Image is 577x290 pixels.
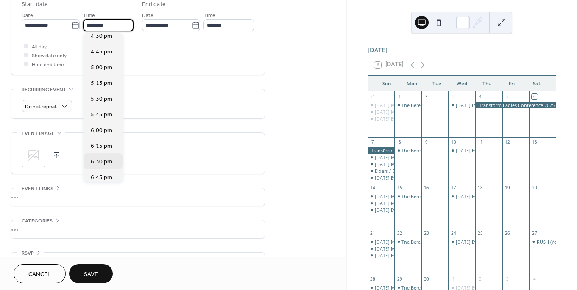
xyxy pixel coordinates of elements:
div: RUSH (Youth) [537,239,566,245]
div: Sunday Morning Bible Study [368,193,395,200]
div: 20 [532,185,538,191]
div: The Bereans Bible Study [394,239,421,245]
span: 6:00 pm [91,126,112,135]
div: Transform Ladies Conference 2025 [368,147,395,154]
div: ••• [11,253,265,270]
button: Save [69,264,113,283]
div: The Bereans [DEMOGRAPHIC_DATA] Study [401,239,494,245]
div: 29 [397,276,403,282]
div: [DATE] [368,45,556,55]
div: [DATE] Evening Worship [375,207,427,213]
div: Elders / Deacons Meeting [375,168,430,174]
div: 13 [532,139,538,145]
div: ••• [11,220,265,238]
div: [DATE] Evening Worship [375,175,427,181]
div: The Bereans [DEMOGRAPHIC_DATA] Study [401,193,494,200]
div: Wednesday Evening Worship [448,239,475,245]
span: Event image [22,129,55,138]
div: 31 [370,94,376,100]
div: The Bereans Bible Study [394,147,421,154]
button: Cancel [14,264,66,283]
span: Cancel [28,270,51,279]
span: Date [142,11,153,20]
div: Elders / Deacons Meeting [368,168,395,174]
div: [DATE] Evening Worship [456,239,508,245]
div: 28 [370,276,376,282]
div: 27 [532,231,538,237]
div: 6 [532,94,538,100]
div: 1 [451,276,457,282]
div: 8 [397,139,403,145]
span: Categories [22,217,53,225]
div: Sunday Morning Worship [368,200,395,206]
span: Event links [22,184,53,193]
span: Date [22,11,33,20]
div: Wednesday Evening Worship [448,147,475,154]
div: 15 [397,185,403,191]
div: Sunday Morning Worship [368,161,395,167]
div: [DATE] Morning Worship [375,161,429,167]
div: 11 [478,139,484,145]
div: 4 [532,276,538,282]
div: 30 [424,276,429,282]
div: Sunday Morning Worship [368,109,395,115]
div: 5 [505,94,510,100]
span: 6:30 pm [91,157,112,166]
div: [DATE] Morning Worship [375,109,429,115]
span: 4:45 pm [91,47,112,56]
div: The Bereans Bible Study [394,102,421,108]
div: 12 [505,139,510,145]
div: 7 [370,139,376,145]
div: Tue [424,76,449,92]
div: Transform Ladies Conference 2025 [475,102,556,108]
div: Sunday Evening Worship [368,115,395,122]
div: Sunday Evening Worship [368,175,395,181]
div: 14 [370,185,376,191]
div: The Bereans [DEMOGRAPHIC_DATA] Study [401,147,494,154]
div: The Bereans [DEMOGRAPHIC_DATA] Study [401,102,494,108]
div: The Bereans Bible Study [394,193,421,200]
div: 16 [424,185,429,191]
div: Thu [474,76,499,92]
div: 23 [424,231,429,237]
div: Sun [374,76,399,92]
div: 19 [505,185,510,191]
div: [DATE] Morning [DEMOGRAPHIC_DATA] Study [375,193,475,200]
div: RUSH (Youth) [529,239,556,245]
span: All day [32,42,47,51]
span: 6:45 pm [91,173,112,182]
div: Sunday Morning Worship [368,245,395,252]
div: [DATE] Morning [DEMOGRAPHIC_DATA] Study [375,154,475,160]
span: Hide end time [32,60,64,69]
div: 3 [505,276,510,282]
span: Time [203,11,215,20]
div: Fri [499,76,524,92]
div: Wed [449,76,474,92]
div: Sunday Evening Worship [368,207,395,213]
div: [DATE] Evening Worship [456,147,508,154]
div: [DATE] Morning Worship [375,200,429,206]
div: Wednesday Evening Worship [448,102,475,108]
div: [DATE] Evening Worship [375,252,427,259]
span: Recurring event [22,85,67,94]
span: 5:45 pm [91,110,112,119]
div: 9 [424,139,429,145]
div: 10 [451,139,457,145]
span: 6:15 pm [91,141,112,150]
div: [DATE] Evening Worship [456,102,508,108]
div: 24 [451,231,457,237]
div: Wednesday Evening Worship [448,193,475,200]
span: RSVP [22,249,34,258]
span: Do not repeat [25,102,57,112]
div: 3 [451,94,457,100]
div: Sunday Evening Worship [368,252,395,259]
div: 26 [505,231,510,237]
span: 5:15 pm [91,79,112,87]
div: 25 [478,231,484,237]
div: [DATE] Morning [DEMOGRAPHIC_DATA] Study [375,239,475,245]
div: Sunday Morning Bible Study [368,154,395,160]
div: 4 [478,94,484,100]
div: [DATE] Evening Worship [375,115,427,122]
div: Mon [399,76,424,92]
